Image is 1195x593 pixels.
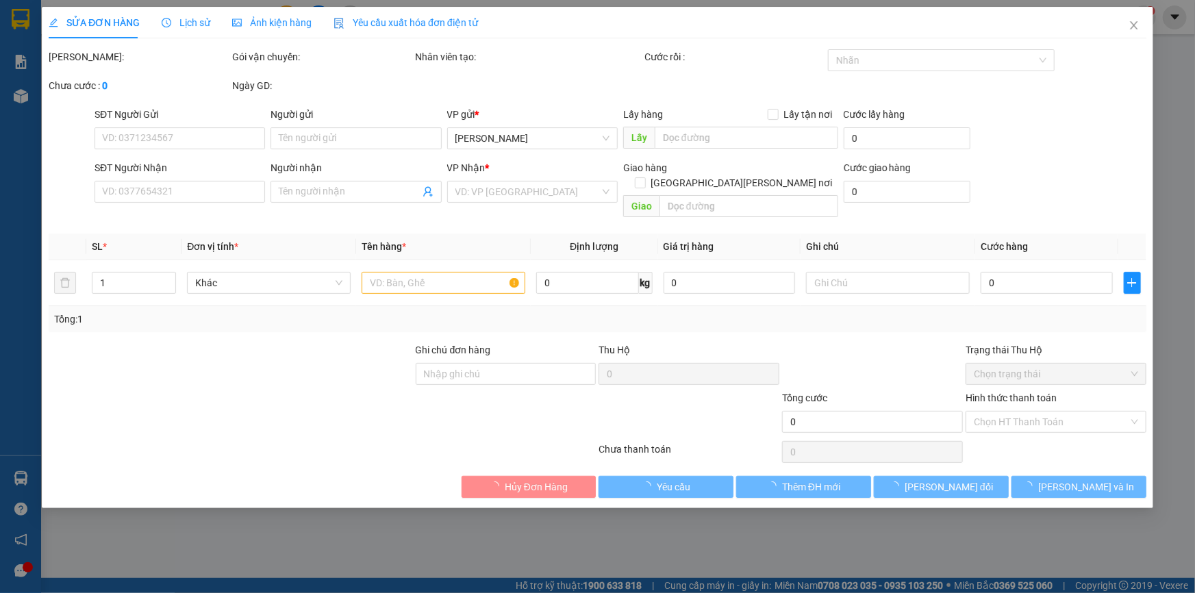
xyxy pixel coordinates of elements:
span: picture [232,18,242,27]
span: Cước hàng [981,241,1028,252]
span: Tên hàng [362,241,406,252]
div: Ngày GD: [232,78,413,93]
input: Ghi Chú [806,272,970,294]
div: Gói vận chuyển: [232,49,413,64]
span: Thu Hộ [599,344,630,355]
span: Thêm ĐH mới [782,479,840,494]
span: edit [49,18,58,27]
span: Khác [195,273,342,293]
button: Thêm ĐH mới [736,476,871,498]
span: Giá trị hàng [664,241,714,252]
span: Ảnh kiện hàng [232,17,312,28]
span: Lấy hàng [623,109,663,120]
span: SL [92,241,103,252]
span: Yêu cầu [657,479,690,494]
button: Hủy Đơn Hàng [462,476,596,498]
div: VP gửi [447,107,618,122]
span: loading [890,481,905,491]
span: loading [642,481,657,491]
span: SỬA ĐƠN HÀNG [49,17,140,28]
label: Hình thức thanh toán [966,392,1057,403]
button: [PERSON_NAME] và In [1011,476,1146,498]
span: [GEOGRAPHIC_DATA][PERSON_NAME] nơi [646,175,838,190]
span: VP Nhận [447,162,486,173]
div: Người gửi [271,107,441,122]
input: VD: Bàn, Ghế [362,272,525,294]
img: icon [334,18,344,29]
div: Nhân viên tạo: [416,49,642,64]
input: Cước giao hàng [844,181,970,203]
div: Cước rồi : [644,49,825,64]
div: Trạng thái Thu Hộ [966,342,1146,357]
span: Định lượng [570,241,618,252]
span: [PERSON_NAME] và In [1039,479,1135,494]
span: kg [639,272,653,294]
button: plus [1124,272,1141,294]
input: Dọc đường [659,195,838,217]
span: Tổng cước [782,392,827,403]
div: [PERSON_NAME]: [49,49,229,64]
div: Tổng: 1 [54,312,462,327]
span: [PERSON_NAME] đổi [905,479,993,494]
span: Lấy tận nơi [779,107,838,122]
div: Chưa thanh toán [598,442,781,466]
span: Hủy Đơn Hàng [505,479,568,494]
span: Giao [623,195,659,217]
span: loading [490,481,505,491]
button: Yêu cầu [599,476,734,498]
div: SĐT Người Nhận [95,160,265,175]
label: Cước lấy hàng [844,109,905,120]
span: Chọn trạng thái [974,364,1138,384]
input: Dọc đường [655,127,838,149]
span: Yêu cầu xuất hóa đơn điện tử [334,17,478,28]
span: Phan Thiết [455,128,609,149]
th: Ghi chú [801,234,975,260]
div: SĐT Người Gửi [95,107,265,122]
button: [PERSON_NAME] đổi [874,476,1009,498]
input: Cước lấy hàng [844,127,970,149]
span: plus [1124,277,1140,288]
label: Ghi chú đơn hàng [416,344,491,355]
div: Người nhận [271,160,441,175]
span: loading [1024,481,1039,491]
span: clock-circle [162,18,171,27]
span: loading [767,481,782,491]
span: user-add [423,186,433,197]
label: Cước giao hàng [844,162,911,173]
span: Đơn vị tính [187,241,238,252]
button: delete [54,272,76,294]
b: 0 [102,80,108,91]
div: Chưa cước : [49,78,229,93]
span: close [1129,20,1140,31]
button: Close [1115,7,1153,45]
span: Lấy [623,127,655,149]
span: Giao hàng [623,162,667,173]
span: Lịch sử [162,17,210,28]
input: Ghi chú đơn hàng [416,363,596,385]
